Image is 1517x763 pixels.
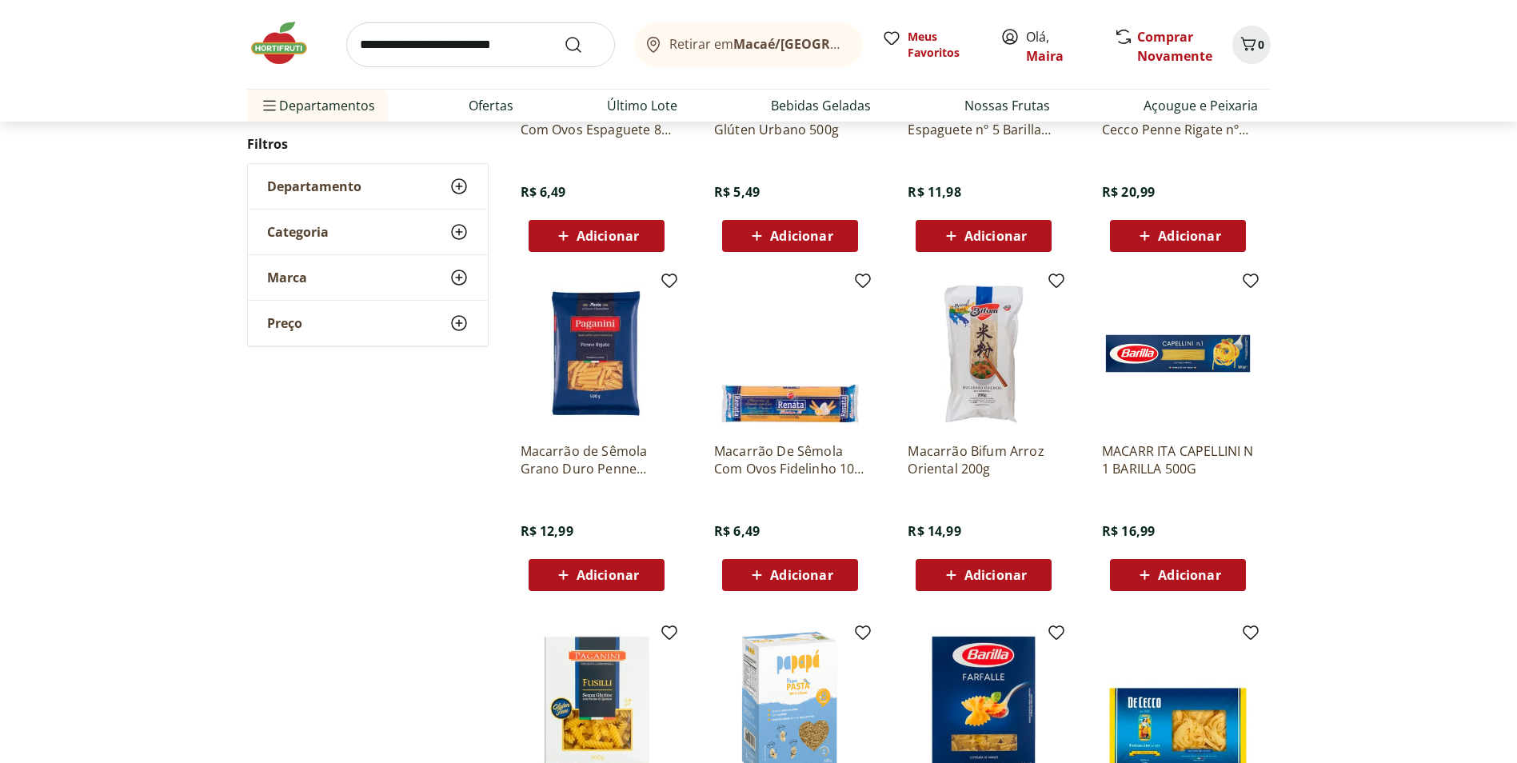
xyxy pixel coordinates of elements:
[1158,569,1220,581] span: Adicionar
[529,559,665,591] button: Adicionar
[1110,220,1246,252] button: Adicionar
[529,220,665,252] button: Adicionar
[1110,559,1246,591] button: Adicionar
[916,559,1052,591] button: Adicionar
[1102,278,1254,429] img: MACARR ITA CAPELLINI N 1 BARILLA 500G
[260,86,279,125] button: Menu
[733,35,912,53] b: Macaé/[GEOGRAPHIC_DATA]
[267,315,302,331] span: Preço
[908,278,1060,429] img: Macarrão Bifum Arroz Oriental 200g
[1137,28,1212,65] a: Comprar Novamente
[1102,522,1155,540] span: R$ 16,99
[964,96,1050,115] a: Nossas Frutas
[882,29,981,61] a: Meus Favoritos
[1102,442,1254,477] a: MACARR ITA CAPELLINI N 1 BARILLA 500G
[908,183,960,201] span: R$ 11,98
[1232,26,1271,64] button: Carrinho
[770,569,832,581] span: Adicionar
[714,522,760,540] span: R$ 6,49
[714,442,866,477] a: Macarrão De Sêmola Com Ovos Fidelinho 10 [PERSON_NAME] 500G
[771,96,871,115] a: Bebidas Geladas
[577,230,639,242] span: Adicionar
[248,255,488,300] button: Marca
[916,220,1052,252] button: Adicionar
[908,29,981,61] span: Meus Favoritos
[722,220,858,252] button: Adicionar
[1026,47,1064,65] a: Maira
[247,19,327,67] img: Hortifruti
[1144,96,1258,115] a: Açougue e Peixaria
[267,270,307,286] span: Marca
[247,128,489,160] h2: Filtros
[267,224,329,240] span: Categoria
[714,183,760,201] span: R$ 5,49
[1102,183,1155,201] span: R$ 20,99
[521,183,566,201] span: R$ 6,49
[964,230,1027,242] span: Adicionar
[714,278,866,429] img: Macarrão De Sêmola Com Ovos Fidelinho 10 Renata Pacote 500G
[908,522,960,540] span: R$ 14,99
[577,569,639,581] span: Adicionar
[521,522,573,540] span: R$ 12,99
[248,301,488,346] button: Preço
[521,442,673,477] a: Macarrão de Sêmola Grano Duro Penne Rigate Paganini 500g
[564,35,602,54] button: Submit Search
[964,569,1027,581] span: Adicionar
[1158,230,1220,242] span: Adicionar
[770,230,832,242] span: Adicionar
[267,178,361,194] span: Departamento
[248,164,488,209] button: Departamento
[1026,27,1097,66] span: Olá,
[722,559,858,591] button: Adicionar
[469,96,513,115] a: Ofertas
[607,96,677,115] a: Último Lote
[521,278,673,429] img: Macarrão de Sêmola Grano Duro Penne Rigate Paganini 500g
[669,37,846,51] span: Retirar em
[1258,37,1264,52] span: 0
[248,210,488,254] button: Categoria
[346,22,615,67] input: search
[260,86,375,125] span: Departamentos
[634,22,863,67] button: Retirar emMacaé/[GEOGRAPHIC_DATA]
[908,442,1060,477] a: Macarrão Bifum Arroz Oriental 200g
